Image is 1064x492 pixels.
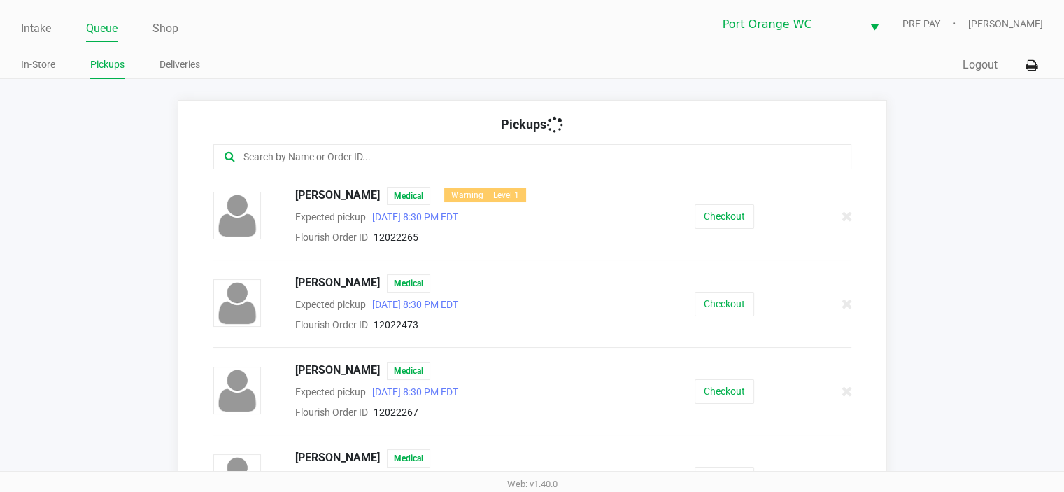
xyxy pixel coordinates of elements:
[21,56,55,73] a: In-Store
[695,204,754,229] button: Checkout
[295,211,366,223] span: Expected pickup
[295,232,368,243] span: Flourish Order ID
[444,188,526,202] div: Warning – Level 1
[695,292,754,316] button: Checkout
[366,211,458,223] span: [DATE] 8:30 PM EDT
[152,19,178,38] a: Shop
[963,57,998,73] button: Logout
[159,56,200,73] a: Deliveries
[387,449,430,468] span: Medical
[374,407,418,418] span: 12022267
[695,467,754,491] button: Checkout
[387,362,430,380] span: Medical
[387,187,430,205] span: Medical
[295,274,380,293] span: [PERSON_NAME]
[295,386,366,398] span: Expected pickup
[242,149,796,165] input: Search by Name or Order ID...
[295,299,366,310] span: Expected pickup
[295,449,380,468] span: [PERSON_NAME]
[295,187,380,205] span: [PERSON_NAME]
[695,379,754,404] button: Checkout
[968,17,1043,31] span: [PERSON_NAME]
[86,19,118,38] a: Queue
[366,299,458,310] span: [DATE] 8:30 PM EDT
[374,319,418,330] span: 12022473
[861,8,888,41] button: Select
[21,19,51,38] a: Intake
[374,232,418,243] span: 12022265
[90,56,125,73] a: Pickups
[723,16,853,33] span: Port Orange WC
[387,274,430,293] span: Medical
[507,479,558,489] span: Web: v1.40.0
[295,319,368,330] span: Flourish Order ID
[902,17,968,31] span: PRE-PAY
[295,407,368,418] span: Flourish Order ID
[501,117,563,132] span: Pickups
[295,362,380,380] span: [PERSON_NAME]
[366,386,458,398] span: [DATE] 8:30 PM EDT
